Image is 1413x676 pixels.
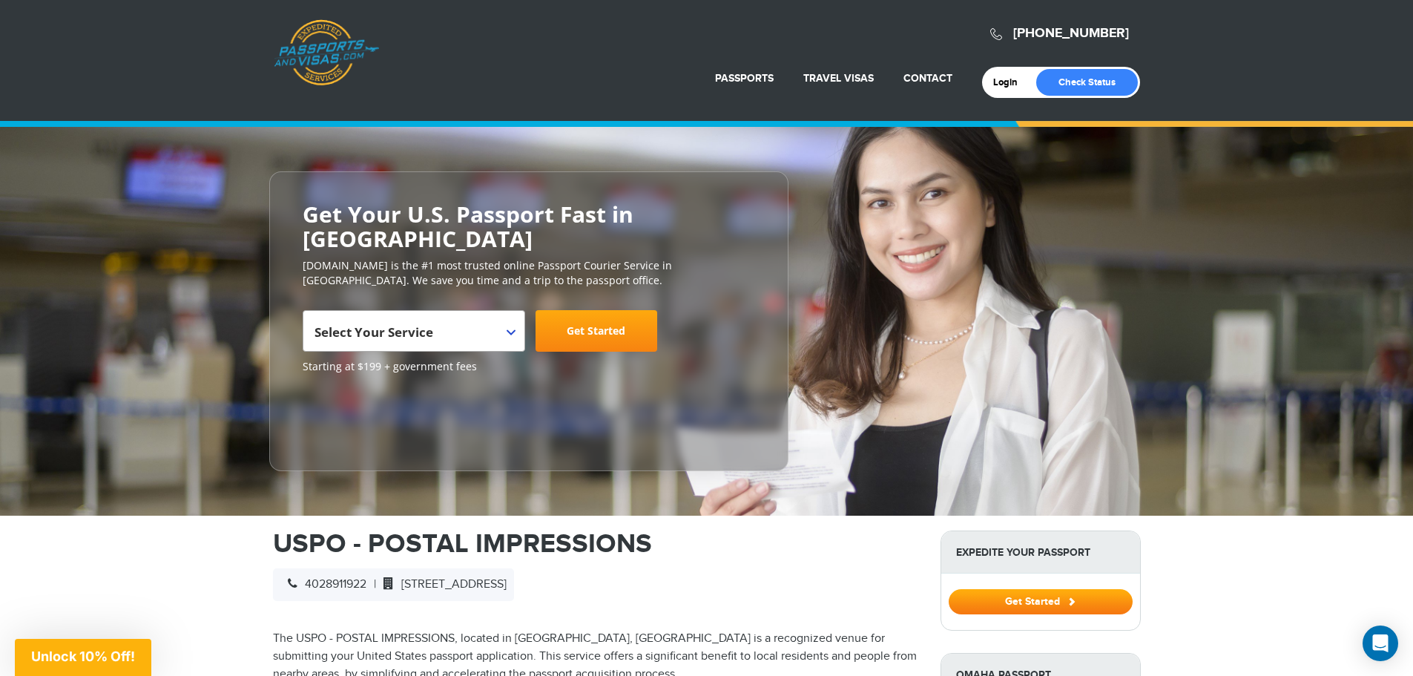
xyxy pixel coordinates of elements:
[903,72,952,85] a: Contact
[949,589,1133,614] button: Get Started
[273,568,514,601] div: |
[715,72,774,85] a: Passports
[1013,25,1129,42] a: [PHONE_NUMBER]
[15,639,151,676] div: Unlock 10% Off!
[31,649,135,664] span: Unlock 10% Off!
[303,258,755,288] p: [DOMAIN_NAME] is the #1 most trusted online Passport Courier Service in [GEOGRAPHIC_DATA]. We sav...
[273,531,918,557] h1: USPO - POSTAL IMPRESSIONS
[303,310,525,352] span: Select Your Service
[303,359,755,374] span: Starting at $199 + government fees
[941,531,1140,574] strong: Expedite Your Passport
[303,202,755,251] h2: Get Your U.S. Passport Fast in [GEOGRAPHIC_DATA]
[280,577,366,591] span: 4028911922
[314,316,510,358] span: Select Your Service
[303,381,414,456] iframe: Customer reviews powered by Trustpilot
[949,595,1133,607] a: Get Started
[993,76,1028,88] a: Login
[803,72,874,85] a: Travel Visas
[1363,626,1398,661] div: Open Intercom Messenger
[376,577,507,591] span: [STREET_ADDRESS]
[274,19,379,86] a: Passports & [DOMAIN_NAME]
[536,310,657,352] a: Get Started
[1036,69,1138,96] a: Check Status
[314,324,433,341] span: Select Your Service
